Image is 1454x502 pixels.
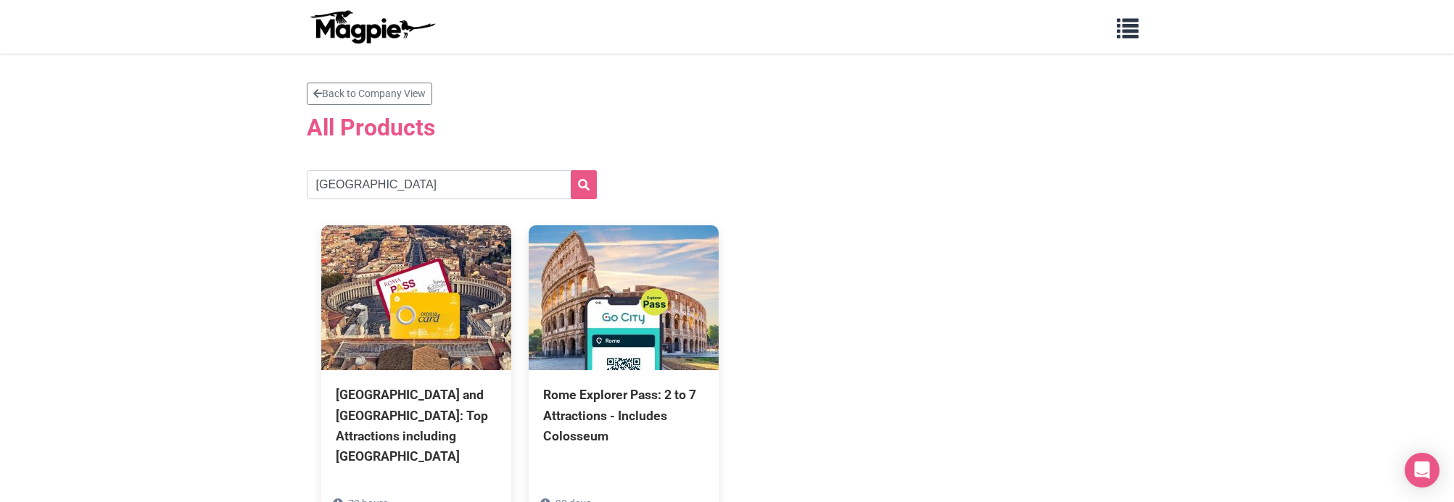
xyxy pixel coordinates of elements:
img: Rome and Vatican Pass: Top Attractions including Colosseum [321,225,511,370]
img: logo-ab69f6fb50320c5b225c76a69d11143b.png [307,9,437,44]
img: Rome Explorer Pass: 2 to 7 Attractions - Includes Colosseum [529,225,719,370]
div: Open Intercom Messenger [1405,453,1439,488]
div: Rome Explorer Pass: 2 to 7 Attractions - Includes Colosseum [543,385,704,445]
input: Search products... [307,170,597,199]
a: Back to Company View [307,83,432,105]
h2: All Products [307,114,1148,141]
div: [GEOGRAPHIC_DATA] and [GEOGRAPHIC_DATA]: Top Attractions including [GEOGRAPHIC_DATA] [336,385,497,467]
